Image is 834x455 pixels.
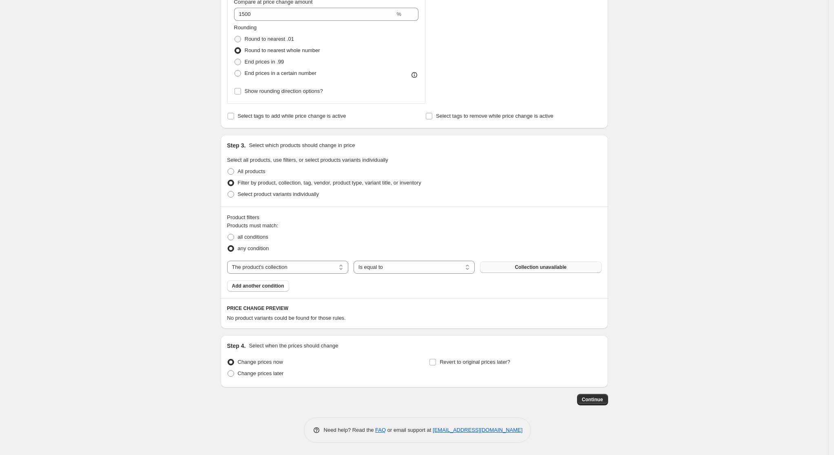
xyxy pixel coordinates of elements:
a: FAQ [375,427,386,433]
span: Continue [582,396,603,403]
span: Need help? Read the [324,427,376,433]
p: Select which products should change in price [249,141,355,149]
div: Product filters [227,213,602,222]
span: all conditions [238,234,268,240]
span: or email support at [386,427,433,433]
a: [EMAIL_ADDRESS][DOMAIN_NAME] [433,427,522,433]
button: Add another condition [227,280,289,292]
span: Show rounding direction options? [245,88,323,94]
span: Revert to original prices later? [440,359,510,365]
h2: Step 3. [227,141,246,149]
span: Select tags to add while price change is active [238,113,346,119]
span: % [396,11,401,17]
p: Select when the prices should change [249,342,338,350]
span: any condition [238,245,269,251]
h2: Step 4. [227,342,246,350]
span: Add another condition [232,283,284,289]
span: End prices in a certain number [245,70,316,76]
span: Change prices later [238,370,284,376]
span: Filter by product, collection, tag, vendor, product type, variant title, or inventory [238,180,421,186]
span: Select tags to remove while price change is active [436,113,553,119]
input: 20 [234,8,395,21]
span: Products must match: [227,222,279,229]
h6: PRICE CHANGE PREVIEW [227,305,602,312]
span: No product variants could be found for those rules. [227,315,346,321]
span: All products [238,168,265,174]
span: Rounding [234,24,257,31]
span: Change prices now [238,359,283,365]
span: Collection unavailable [515,264,566,270]
span: Round to nearest whole number [245,47,320,53]
span: Round to nearest .01 [245,36,294,42]
button: Collection unavailable [480,262,601,273]
span: Select all products, use filters, or select products variants individually [227,157,388,163]
span: End prices in .99 [245,59,284,65]
button: Continue [577,394,608,405]
span: Select product variants individually [238,191,319,197]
